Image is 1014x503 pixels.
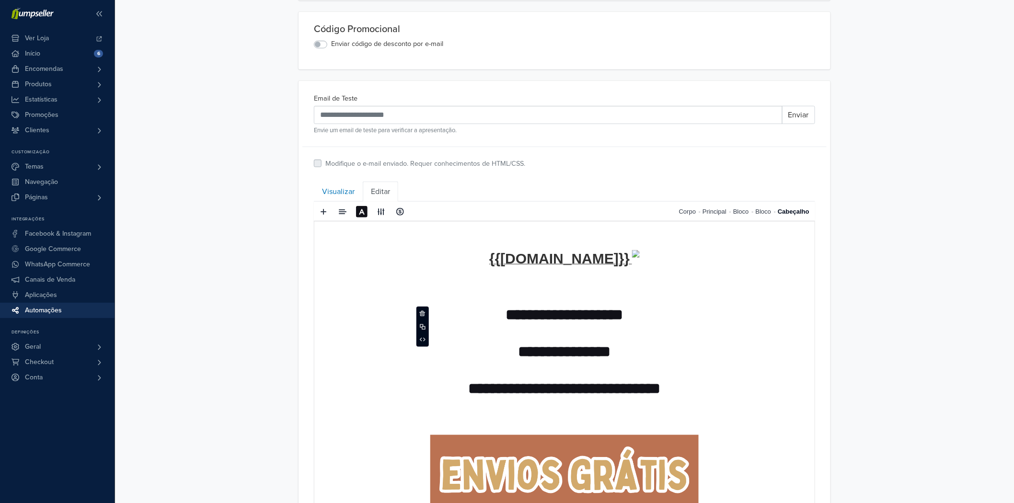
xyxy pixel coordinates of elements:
span: Páginas [25,190,48,205]
a: Editar [363,182,398,202]
input: Recipient's username [314,106,783,124]
button: Enviar [782,106,815,124]
span: Estatísticas [25,92,58,107]
a: Cabeçalho [778,202,809,221]
span: Geral [25,339,41,354]
small: Envie um email de teste para verificar a apresentação. [314,126,815,135]
span: Temas [25,159,44,174]
img: image-626a0396-f8bc-4ac3-92dc-799a1b028bb3.png [116,214,384,482]
span: Encomendas [25,61,63,77]
span: Clientes [25,123,49,138]
a: Visualizar [314,182,363,202]
label: Modifique o e-mail enviado. Requer conhecimentos de HTML/CSS. [325,159,525,169]
span: WhatsApp Commerce [25,257,90,272]
img: %7B%7B%20store.logo%20%7D%7D [318,29,325,36]
re-text: {{[DOMAIN_NAME]}} [175,29,315,45]
a: Bloco [733,202,756,221]
span: Início [25,46,40,61]
span: Navegação [25,174,58,190]
span: Promoções [25,107,58,123]
p: Customização [12,149,115,155]
a: {{[DOMAIN_NAME]}} [175,35,325,44]
span: Produtos [25,77,52,92]
span: Canais de Venda [25,272,75,287]
span: Ver Loja [25,31,49,46]
p: Definições [12,330,115,335]
label: Email de Teste [314,93,357,104]
span: Checkout [25,354,54,370]
a: Corpo [679,202,703,221]
span: Aplicações [25,287,57,303]
div: Código Promocional [314,23,815,35]
a: Bloco [756,202,778,221]
span: 6 [94,50,103,57]
span: Automações [25,303,62,318]
span: Conta [25,370,43,385]
span: Facebook & Instagram [25,226,91,241]
a: Principal [703,202,733,221]
span: Google Commerce [25,241,81,257]
p: Integrações [12,217,115,222]
label: Enviar código de desconto por e-mail [331,39,443,49]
